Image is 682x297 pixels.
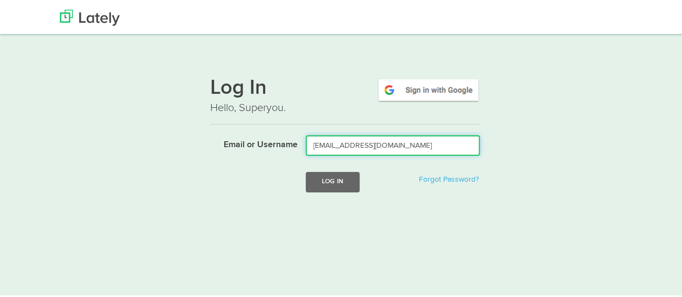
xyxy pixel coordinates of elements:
p: Hello, Superyou. [210,99,480,114]
img: google-signin.png [377,76,480,101]
label: Email or Username [202,134,298,150]
button: Log In [306,170,360,190]
img: Lately [60,8,120,24]
a: Forgot Password? [419,174,479,182]
h1: Log In [210,76,480,99]
input: Email or Username [306,134,480,154]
